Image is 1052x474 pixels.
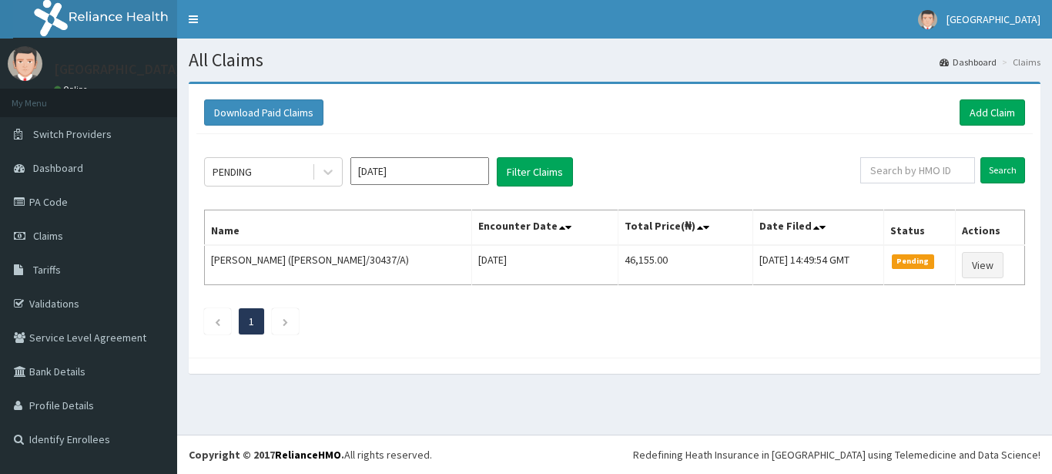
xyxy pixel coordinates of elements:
[753,245,884,285] td: [DATE] 14:49:54 GMT
[998,55,1040,69] li: Claims
[204,99,323,126] button: Download Paid Claims
[33,127,112,141] span: Switch Providers
[282,314,289,328] a: Next page
[8,46,42,81] img: User Image
[633,447,1040,462] div: Redefining Heath Insurance in [GEOGRAPHIC_DATA] using Telemedicine and Data Science!
[54,84,91,95] a: Online
[860,157,975,183] input: Search by HMO ID
[205,210,472,246] th: Name
[980,157,1025,183] input: Search
[471,245,618,285] td: [DATE]
[497,157,573,187] button: Filter Claims
[33,229,63,243] span: Claims
[177,435,1052,474] footer: All rights reserved.
[189,50,1040,70] h1: All Claims
[54,62,181,76] p: [GEOGRAPHIC_DATA]
[189,448,344,462] strong: Copyright © 2017 .
[205,245,472,285] td: [PERSON_NAME] ([PERSON_NAME]/30437/A)
[275,448,341,462] a: RelianceHMO
[249,314,254,328] a: Page 1 is your current page
[946,12,1040,26] span: [GEOGRAPHIC_DATA]
[956,210,1025,246] th: Actions
[892,254,934,268] span: Pending
[884,210,956,246] th: Status
[960,99,1025,126] a: Add Claim
[214,314,221,328] a: Previous page
[33,161,83,175] span: Dashboard
[33,263,61,277] span: Tariffs
[213,164,252,180] div: PENDING
[918,10,937,29] img: User Image
[618,245,753,285] td: 46,155.00
[753,210,884,246] th: Date Filed
[618,210,753,246] th: Total Price(₦)
[962,252,1003,278] a: View
[940,55,997,69] a: Dashboard
[471,210,618,246] th: Encounter Date
[350,157,489,185] input: Select Month and Year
